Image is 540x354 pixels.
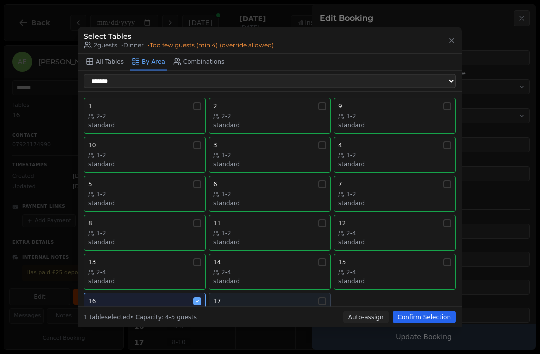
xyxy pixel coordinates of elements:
h3: Select Tables [84,31,274,41]
span: 17 [213,297,221,305]
span: 2 [213,102,217,110]
button: 101-2standard [84,136,206,172]
span: 10 [88,141,96,149]
span: 2-4 [221,268,231,276]
div: standard [88,160,201,168]
span: 2-2 [96,112,106,120]
button: Auto-assign [343,311,389,323]
button: 164-5Unavailablestandard [84,292,206,337]
button: 178-10Unavailablestandard [209,292,331,337]
span: 12 [338,219,346,227]
span: 16 [88,297,96,305]
span: 13 [88,258,96,266]
span: 4 [338,141,342,149]
span: 1-2 [221,151,231,159]
div: standard [213,160,326,168]
span: 1-2 [346,151,356,159]
span: 2-2 [221,112,231,120]
button: Confirm Selection [393,311,456,323]
span: 1-2 [96,151,106,159]
span: 1-2 [221,229,231,237]
button: 152-4standard [334,253,456,289]
div: standard [338,160,451,168]
span: 9 [338,102,342,110]
span: 7 [338,180,342,188]
span: 1 [88,102,92,110]
span: 5 [88,180,92,188]
span: 1-2 [96,190,106,198]
span: 2-4 [346,268,356,276]
button: 81-2standard [84,214,206,250]
div: standard [338,238,451,246]
span: 6 [213,180,217,188]
span: 3 [213,141,217,149]
span: 2 guests [84,41,117,49]
div: standard [88,238,201,246]
button: 71-2standard [334,175,456,211]
button: 132-4standard [84,253,206,289]
button: 12-2standard [84,97,206,133]
button: 142-4standard [209,253,331,289]
div: standard [213,277,326,285]
div: standard [213,238,326,246]
button: 91-2standard [334,97,456,133]
span: 1-2 [346,112,356,120]
span: 15 [338,258,346,266]
div: standard [213,199,326,207]
span: 1 table selected • Capacity: 4-5 guests [84,314,197,321]
div: standard [88,121,201,129]
span: 1-2 [221,190,231,198]
span: • Dinner [121,41,144,49]
button: Combinations [171,53,227,70]
button: 111-2standard [209,214,331,250]
span: 8 [88,219,92,227]
span: 1-2 [346,190,356,198]
div: standard [88,199,201,207]
span: 1-2 [96,229,106,237]
div: standard [338,121,451,129]
div: standard [88,277,201,285]
button: 31-2standard [209,136,331,172]
div: standard [338,199,451,207]
button: 61-2standard [209,175,331,211]
button: 22-2standard [209,97,331,133]
button: 41-2standard [334,136,456,172]
span: 14 [213,258,221,266]
span: (override allowed) [220,41,274,49]
div: standard [213,121,326,129]
span: 11 [213,219,221,227]
span: • Too few guests (min 4) [148,41,274,49]
button: By Area [130,53,167,70]
button: 51-2standard [84,175,206,211]
button: 122-4standard [334,214,456,250]
div: standard [338,277,451,285]
button: All Tables [84,53,126,70]
span: 2-4 [96,268,106,276]
span: 2-4 [346,229,356,237]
